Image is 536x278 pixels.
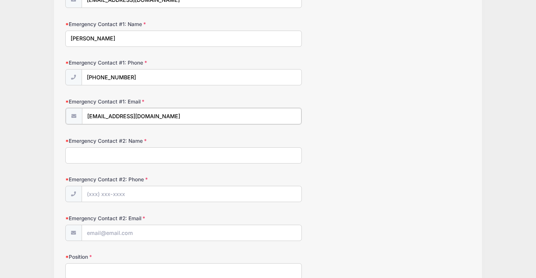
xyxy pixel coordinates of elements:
[65,215,201,222] label: Emergency Contact #2: Email
[82,108,301,124] input: email@email.com
[65,176,201,183] label: Emergency Contact #2: Phone
[65,59,201,66] label: Emergency Contact #1: Phone
[82,69,302,85] input: (xxx) xxx-xxxx
[65,253,201,261] label: Position
[65,98,201,105] label: Emergency Contact #1: Email
[65,20,201,28] label: Emergency Contact #1: Name
[82,225,302,241] input: email@email.com
[82,186,302,202] input: (xxx) xxx-xxxx
[65,137,201,145] label: Emergency Contact #2: Name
